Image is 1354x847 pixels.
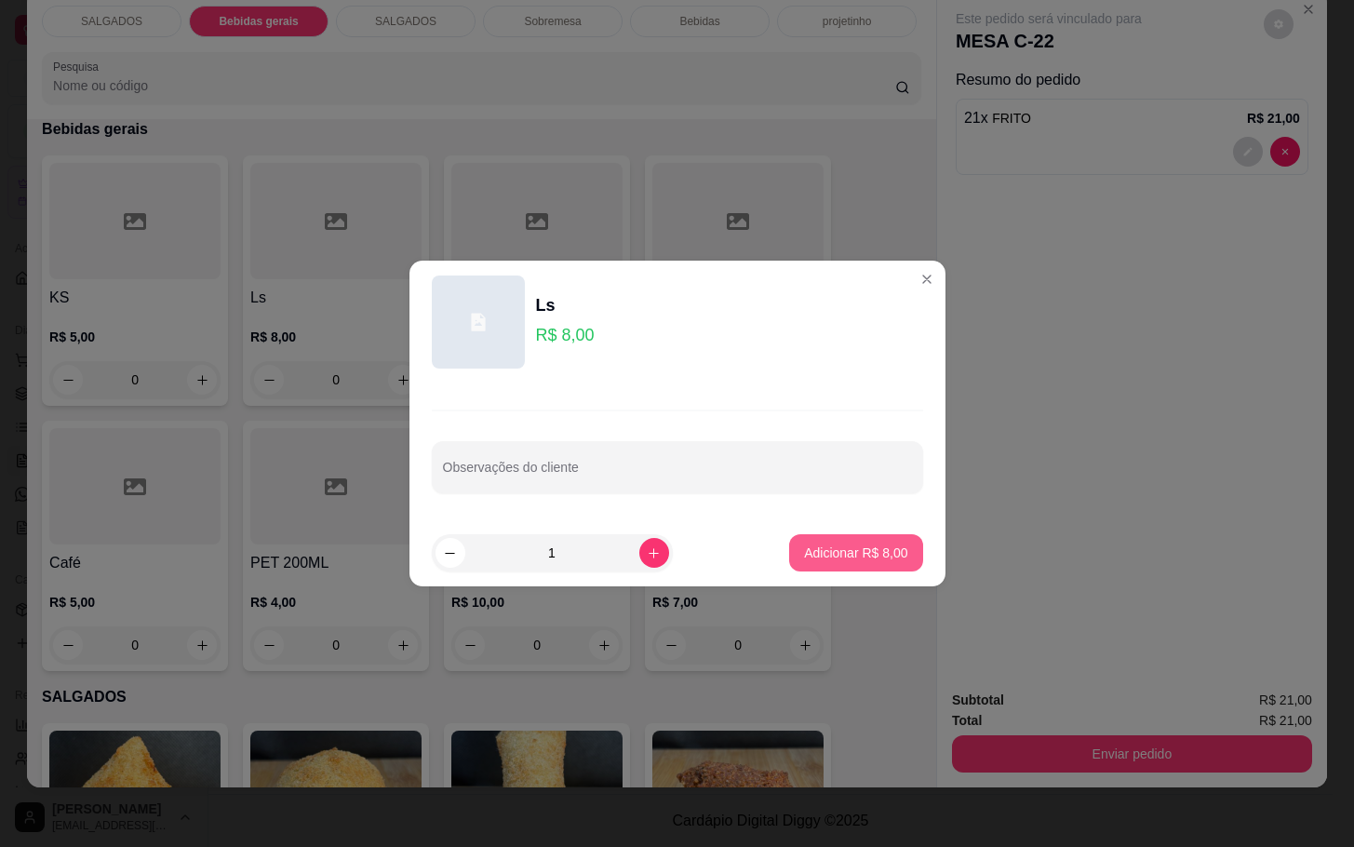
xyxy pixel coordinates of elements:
[639,538,669,568] button: increase-product-quantity
[536,292,595,318] div: Ls
[536,322,595,348] p: R$ 8,00
[804,544,907,562] p: Adicionar R$ 8,00
[789,534,922,571] button: Adicionar R$ 8,00
[443,465,912,484] input: Observações do cliente
[436,538,465,568] button: decrease-product-quantity
[912,264,942,294] button: Close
